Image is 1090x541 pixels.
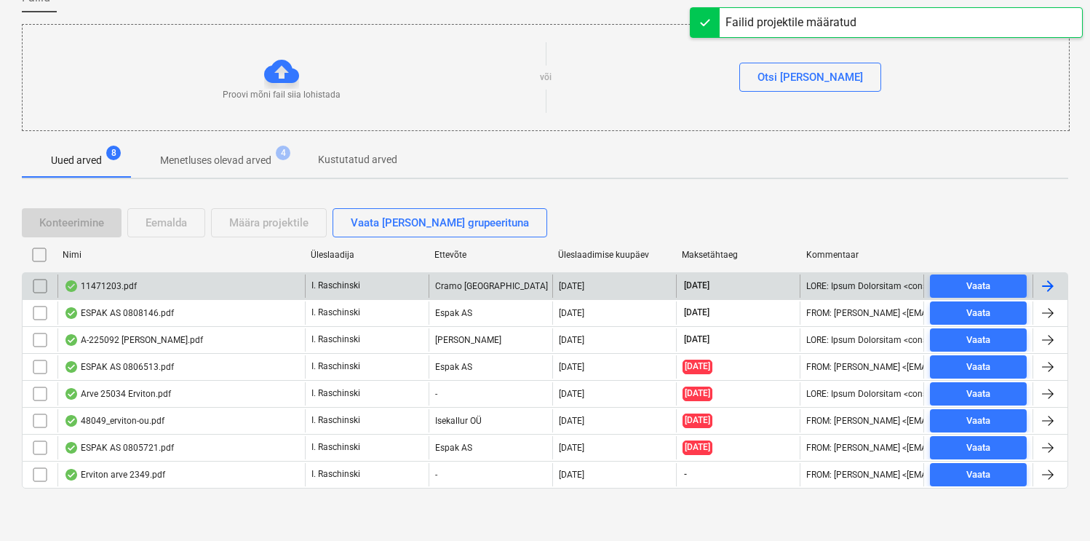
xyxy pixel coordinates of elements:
div: ESPAK AS 0806513.pdf [64,361,174,373]
button: Vaata [930,436,1027,459]
div: Andmed failist loetud [64,442,79,454]
span: [DATE] [683,441,712,454]
span: [DATE] [683,333,711,346]
div: Ettevõte [434,250,546,260]
span: [DATE] [683,280,711,292]
button: Vaata [PERSON_NAME] grupeerituna [333,208,547,237]
div: [DATE] [559,470,584,480]
div: Cramo [GEOGRAPHIC_DATA] [429,275,552,298]
p: I. Raschinski [311,307,360,319]
div: Andmed failist loetud [64,469,79,481]
div: [DATE] [559,335,584,345]
span: [DATE] [683,307,711,319]
p: või [540,71,552,84]
div: Proovi mõni fail siia lohistadavõiOtsi [PERSON_NAME] [22,24,1070,131]
button: Vaata [930,275,1027,298]
div: - [429,463,552,486]
div: Vaata [966,305,990,322]
div: Espak AS [429,355,552,379]
div: Vaata [966,467,990,483]
div: Erviton arve 2349.pdf [64,469,165,481]
div: [DATE] [559,281,584,291]
p: Kustutatud arved [318,152,397,167]
div: Maksetähtaeg [682,250,794,260]
div: Failid projektile määratud [725,14,856,31]
div: 48049_erviton-ou.pdf [64,415,164,427]
button: Vaata [930,355,1027,379]
p: Uued arved [51,153,102,168]
p: I. Raschinski [311,360,360,373]
span: 8 [106,146,121,160]
div: - [429,382,552,406]
div: [DATE] [559,443,584,453]
span: [DATE] [683,387,712,400]
div: Espak AS [429,301,552,325]
div: Vaata [966,386,990,403]
span: 4 [276,146,290,160]
div: Nimi [63,250,299,260]
div: ESPAK AS 0805721.pdf [64,442,174,454]
div: ESPAK AS 0808146.pdf [64,307,174,319]
p: I. Raschinski [311,280,360,292]
p: I. Raschinski [311,441,360,454]
div: Vaata [966,332,990,349]
p: I. Raschinski [311,333,360,346]
div: Vaata [966,359,990,376]
p: Proovi mõni fail siia lohistada [223,89,341,101]
button: Vaata [930,409,1027,433]
div: 11471203.pdf [64,280,137,292]
div: Andmed failist loetud [64,334,79,346]
div: [DATE] [559,308,584,318]
p: Menetluses olevad arved [160,153,271,168]
p: I. Raschinski [311,414,360,427]
div: A-225092 [PERSON_NAME].pdf [64,334,203,346]
span: [DATE] [683,360,712,374]
div: Arve 25034 Erviton.pdf [64,388,171,400]
button: Vaata [930,328,1027,352]
div: Isekallur OÜ [429,409,552,433]
div: Andmed failist loetud [64,307,79,319]
div: Vaata [966,413,990,430]
div: Vaata [966,278,990,295]
button: Vaata [930,301,1027,325]
div: Andmed failist loetud [64,388,79,400]
div: Andmed failist loetud [64,280,79,292]
button: Vaata [930,463,1027,486]
div: Otsi [PERSON_NAME] [757,68,863,87]
div: [DATE] [559,416,584,426]
div: Kommentaar [806,250,918,260]
p: I. Raschinski [311,468,360,481]
button: Otsi [PERSON_NAME] [739,63,881,92]
p: I. Raschinski [311,387,360,400]
span: - [683,468,688,481]
div: Üleslaadija [311,250,423,260]
div: [PERSON_NAME] [429,328,552,352]
div: Andmed failist loetud [64,361,79,373]
div: [DATE] [559,389,584,399]
button: Vaata [930,382,1027,406]
div: Vaata [966,440,990,457]
div: Andmed failist loetud [64,415,79,427]
div: Vaata [PERSON_NAME] grupeerituna [351,213,529,232]
div: Espak AS [429,436,552,459]
div: [DATE] [559,362,584,372]
span: [DATE] [683,414,712,427]
div: Üleslaadimise kuupäev [558,250,670,260]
